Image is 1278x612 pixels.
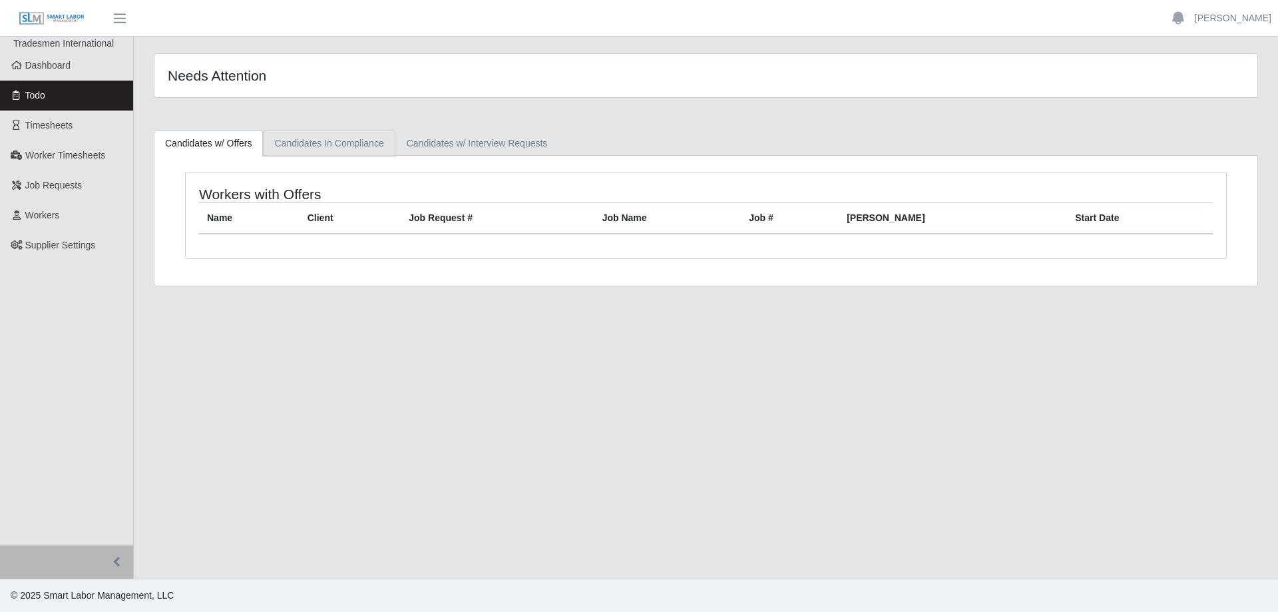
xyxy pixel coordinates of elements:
span: Workers [25,210,60,220]
span: Dashboard [25,60,71,71]
th: Job Name [594,203,742,234]
a: Candidates w/ Interview Requests [395,131,559,156]
th: Job # [741,203,839,234]
a: Candidates In Compliance [263,131,395,156]
span: Todo [25,90,45,101]
th: Job Request # [401,203,594,234]
th: Client [300,203,401,234]
th: Name [199,203,300,234]
span: Supplier Settings [25,240,96,250]
span: Timesheets [25,120,73,131]
span: Worker Timesheets [25,150,105,160]
th: [PERSON_NAME] [839,203,1067,234]
a: Candidates w/ Offers [154,131,263,156]
a: [PERSON_NAME] [1195,11,1271,25]
h4: Needs Attention [168,67,604,84]
span: © 2025 Smart Labor Management, LLC [11,590,174,601]
span: Job Requests [25,180,83,190]
h4: Workers with Offers [199,186,610,202]
img: SLM Logo [19,11,85,26]
th: Start Date [1067,203,1213,234]
span: Tradesmen International [13,38,114,49]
